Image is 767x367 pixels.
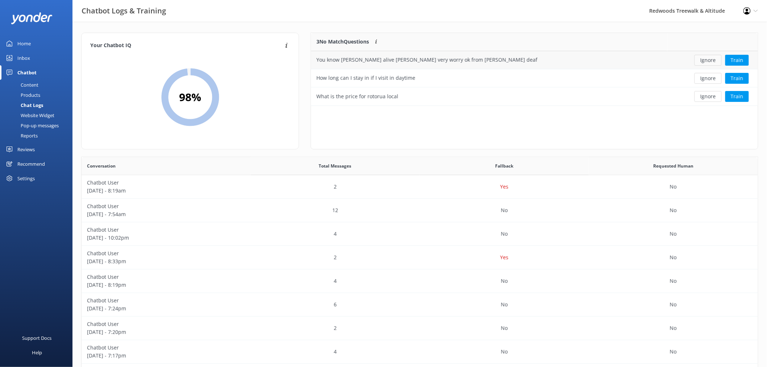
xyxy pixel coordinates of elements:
[87,179,245,187] p: Chatbot User
[87,281,245,289] p: [DATE] - 8:19pm
[319,162,352,169] span: Total Messages
[695,55,722,66] button: Ignore
[316,92,398,100] div: What is the price for rotorua local
[87,234,245,242] p: [DATE] - 10:02pm
[82,222,758,246] div: row
[332,206,338,214] p: 12
[725,91,749,102] button: Train
[500,253,509,261] p: Yes
[670,253,677,261] p: No
[4,80,72,90] a: Content
[311,69,758,87] div: row
[501,277,508,285] p: No
[495,162,513,169] span: Fallback
[501,301,508,309] p: No
[87,250,245,257] p: Chatbot User
[17,157,45,171] div: Recommend
[334,253,337,261] p: 2
[87,257,245,265] p: [DATE] - 8:33pm
[653,162,693,169] span: Requested Human
[87,202,245,210] p: Chatbot User
[82,5,166,17] h3: Chatbot Logs & Training
[17,171,35,186] div: Settings
[311,51,758,106] div: grid
[82,340,758,364] div: row
[4,100,72,110] a: Chat Logs
[4,131,72,141] a: Reports
[11,12,53,24] img: yonder-white-logo.png
[32,345,42,360] div: Help
[4,110,54,120] div: Website Widget
[87,305,245,313] p: [DATE] - 7:24pm
[4,90,40,100] div: Products
[87,210,245,218] p: [DATE] - 7:54am
[82,317,758,340] div: row
[670,277,677,285] p: No
[334,324,337,332] p: 2
[316,56,538,64] div: You know [PERSON_NAME] alive [PERSON_NAME] very worry ok from [PERSON_NAME] deaf
[334,348,337,356] p: 4
[22,331,52,345] div: Support Docs
[334,230,337,238] p: 4
[87,162,116,169] span: Conversation
[4,110,72,120] a: Website Widget
[4,100,43,110] div: Chat Logs
[670,230,677,238] p: No
[501,348,508,356] p: No
[670,324,677,332] p: No
[87,273,245,281] p: Chatbot User
[316,38,369,46] p: 3 No Match Questions
[316,74,415,82] div: How long can I stay in if I visit in daytime
[4,131,38,141] div: Reports
[87,352,245,360] p: [DATE] - 7:17pm
[87,226,245,234] p: Chatbot User
[670,348,677,356] p: No
[17,65,37,80] div: Chatbot
[670,301,677,309] p: No
[501,324,508,332] p: No
[87,320,245,328] p: Chatbot User
[334,301,337,309] p: 6
[4,90,72,100] a: Products
[87,344,245,352] p: Chatbot User
[670,183,677,191] p: No
[87,328,245,336] p: [DATE] - 7:20pm
[501,230,508,238] p: No
[501,206,508,214] p: No
[179,88,201,106] h2: 98 %
[87,187,245,195] p: [DATE] - 8:19am
[17,142,35,157] div: Reviews
[311,51,758,69] div: row
[725,55,749,66] button: Train
[334,183,337,191] p: 2
[4,80,38,90] div: Content
[4,120,72,131] a: Pop-up messages
[670,206,677,214] p: No
[500,183,509,191] p: Yes
[17,36,31,51] div: Home
[695,91,722,102] button: Ignore
[695,73,722,84] button: Ignore
[82,246,758,269] div: row
[725,73,749,84] button: Train
[82,269,758,293] div: row
[4,120,59,131] div: Pop-up messages
[311,87,758,106] div: row
[17,51,30,65] div: Inbox
[334,277,337,285] p: 4
[82,175,758,199] div: row
[82,199,758,222] div: row
[87,297,245,305] p: Chatbot User
[90,42,283,50] h4: Your Chatbot IQ
[82,293,758,317] div: row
